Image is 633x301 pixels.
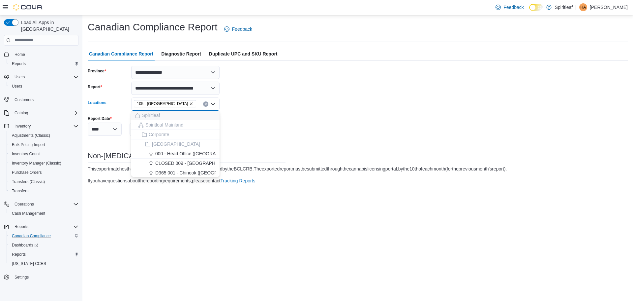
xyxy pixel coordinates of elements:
span: Diagnostic Report [161,47,201,60]
button: Spiritleaf Mainland [131,120,220,130]
nav: Complex example [4,47,78,299]
a: Transfers [9,187,31,195]
a: Tracking Reports [220,178,255,183]
a: Inventory Manager (Classic) [9,159,64,167]
div: Holly A [579,3,587,11]
span: Reports [12,61,26,66]
span: Purchase Orders [12,170,42,175]
a: Reports [9,60,28,68]
a: Home [12,51,28,58]
span: Home [15,52,25,57]
h1: Canadian Compliance Report [88,20,218,34]
span: Adjustments (Classic) [12,133,50,138]
button: Adjustments (Classic) [7,131,81,140]
button: [US_STATE] CCRS [7,259,81,268]
button: Inventory [12,122,33,130]
button: Users [7,82,81,91]
button: Reports [7,250,81,259]
span: [GEOGRAPHIC_DATA] [152,141,200,147]
span: Users [9,82,78,90]
span: 105 - West Kelowna [134,100,196,107]
span: Users [15,74,25,80]
button: Canadian Compliance [7,231,81,241]
a: [US_STATE] CCRS [9,260,49,268]
button: Inventory Manager (Classic) [7,159,81,168]
button: Home [1,50,81,59]
a: Reports [9,250,28,258]
a: Customers [12,96,36,104]
span: Operations [15,202,34,207]
span: Load All Apps in [GEOGRAPHIC_DATA] [18,19,78,32]
button: Settings [1,272,81,282]
span: Inventory Count [12,151,40,157]
span: Feedback [503,4,524,11]
span: Catalog [15,110,28,116]
span: Settings [12,273,78,281]
a: Settings [12,273,31,281]
button: Catalog [1,108,81,118]
label: Report Date [88,116,112,121]
span: Inventory Count [9,150,78,158]
span: 000 - Head Office ([GEOGRAPHIC_DATA]) [155,150,244,157]
span: Canadian Compliance [12,233,51,239]
span: Spiritleaf Mainland [145,122,183,128]
span: Catalog [12,109,78,117]
button: Corporate [131,130,220,139]
span: Reports [9,250,78,258]
button: [GEOGRAPHIC_DATA] [131,139,220,149]
button: CLOSED 009 - [GEOGRAPHIC_DATA]. [131,159,220,168]
button: Spiritleaf [131,111,220,120]
span: Transfers [9,187,78,195]
span: Washington CCRS [9,260,78,268]
span: Customers [15,97,34,102]
p: [PERSON_NAME] [590,3,628,11]
span: Settings [15,275,29,280]
span: Users [12,84,22,89]
span: Canadian Compliance [9,232,78,240]
span: Reports [12,252,26,257]
a: Purchase Orders [9,169,45,176]
button: Customers [1,95,81,104]
span: Home [12,50,78,58]
h3: Non-[MEDICAL_DATA] Monthly Report [88,152,286,160]
span: Reports [12,223,78,231]
span: Canadian Compliance Report [89,47,153,60]
button: Bulk Pricing Import [7,140,81,149]
span: Transfers [12,188,28,194]
span: Duplicate UPC and SKU Report [209,47,278,60]
button: Operations [12,200,37,208]
a: Feedback [493,1,526,14]
span: Corporate [149,131,169,138]
button: Transfers [7,186,81,196]
button: Clear input [203,101,208,107]
a: Canadian Compliance [9,232,53,240]
span: HA [581,3,586,11]
span: Spiritleaf [142,112,160,119]
button: 000 - Head Office ([GEOGRAPHIC_DATA]) [131,149,220,159]
a: Feedback [222,22,255,36]
span: Cash Management [9,209,78,217]
label: Locations [88,100,106,105]
a: Transfers (Classic) [9,178,47,186]
span: Users [12,73,78,81]
button: Cash Management [7,209,81,218]
button: Close list of options [210,101,216,107]
p: | [575,3,577,11]
span: Inventory [15,124,31,129]
span: Feedback [232,26,252,32]
a: Bulk Pricing Import [9,141,48,149]
span: Operations [12,200,78,208]
span: Customers [12,95,78,104]
button: Operations [1,200,81,209]
span: Transfers (Classic) [12,179,45,184]
a: Cash Management [9,209,48,217]
button: Reports [7,59,81,68]
button: Users [12,73,27,81]
span: 105 - [GEOGRAPHIC_DATA] [137,100,188,107]
button: Users [1,72,81,82]
span: Bulk Pricing Import [12,142,45,147]
a: Inventory Count [9,150,43,158]
button: Reports [12,223,31,231]
button: Purchase Orders [7,168,81,177]
input: Dark Mode [529,4,543,11]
